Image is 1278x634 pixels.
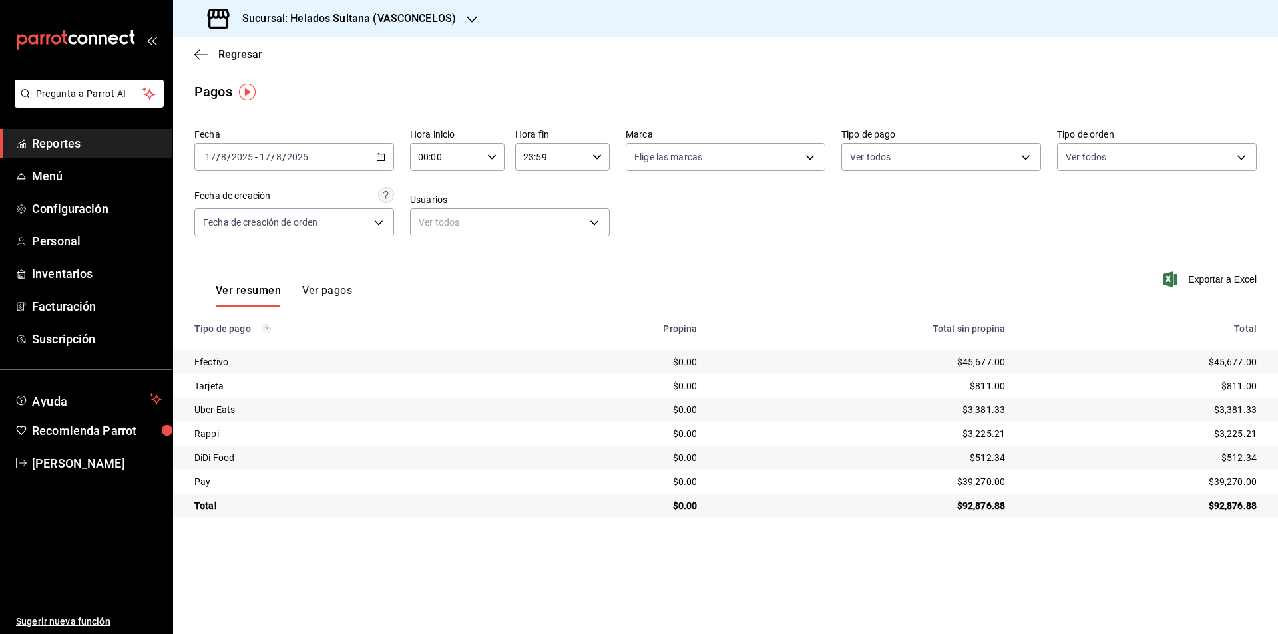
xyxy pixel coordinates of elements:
[410,208,610,236] div: Ver todos
[32,391,144,407] span: Ayuda
[32,422,162,440] span: Recomienda Parrot
[194,451,517,464] div: DiDi Food
[1026,427,1257,440] div: $3,225.21
[194,82,232,102] div: Pagos
[194,379,517,393] div: Tarjeta
[9,96,164,110] a: Pregunta a Parrot AI
[538,403,697,416] div: $0.00
[538,355,697,369] div: $0.00
[16,615,162,629] span: Sugerir nueva función
[15,80,164,108] button: Pregunta a Parrot AI
[276,152,282,162] input: --
[32,134,162,152] span: Reportes
[538,475,697,488] div: $0.00
[719,475,1006,488] div: $39,270.00
[32,167,162,185] span: Menú
[216,284,281,307] button: Ver resumen
[203,216,318,229] span: Fecha de creación de orden
[220,152,227,162] input: --
[216,152,220,162] span: /
[410,195,610,204] label: Usuarios
[1066,150,1106,164] span: Ver todos
[538,499,697,512] div: $0.00
[255,152,258,162] span: -
[194,475,517,488] div: Pay
[515,130,610,139] label: Hora fin
[194,130,394,139] label: Fecha
[262,324,271,333] svg: Los pagos realizados con Pay y otras terminales son montos brutos.
[538,323,697,334] div: Propina
[32,454,162,472] span: [PERSON_NAME]
[282,152,286,162] span: /
[36,87,143,101] span: Pregunta a Parrot AI
[1026,379,1257,393] div: $811.00
[719,403,1006,416] div: $3,381.33
[194,323,517,334] div: Tipo de pago
[1026,355,1257,369] div: $45,677.00
[194,427,517,440] div: Rappi
[626,130,825,139] label: Marca
[841,130,1041,139] label: Tipo de pago
[271,152,275,162] span: /
[232,11,456,27] h3: Sucursal: Helados Sultana (VASCONCELOS)
[194,499,517,512] div: Total
[410,130,505,139] label: Hora inicio
[194,403,517,416] div: Uber Eats
[194,48,262,61] button: Regresar
[218,48,262,61] span: Regresar
[32,200,162,218] span: Configuración
[194,355,517,369] div: Efectivo
[231,152,254,162] input: ----
[32,232,162,250] span: Personal
[32,297,162,315] span: Facturación
[1057,130,1257,139] label: Tipo de orden
[32,330,162,348] span: Suscripción
[32,265,162,283] span: Inventarios
[194,189,270,203] div: Fecha de creación
[538,379,697,393] div: $0.00
[719,379,1006,393] div: $811.00
[302,284,352,307] button: Ver pagos
[719,323,1006,334] div: Total sin propina
[719,355,1006,369] div: $45,677.00
[204,152,216,162] input: --
[634,150,702,164] span: Elige las marcas
[538,427,697,440] div: $0.00
[227,152,231,162] span: /
[719,427,1006,440] div: $3,225.21
[1026,475,1257,488] div: $39,270.00
[1026,403,1257,416] div: $3,381.33
[146,35,157,45] button: open_drawer_menu
[286,152,309,162] input: ----
[719,451,1006,464] div: $512.34
[1026,499,1257,512] div: $92,876.88
[216,284,352,307] div: navigation tabs
[239,84,256,100] img: Tooltip marker
[1026,323,1257,334] div: Total
[1166,271,1257,287] button: Exportar a Excel
[259,152,271,162] input: --
[850,150,891,164] span: Ver todos
[1026,451,1257,464] div: $512.34
[719,499,1006,512] div: $92,876.88
[538,451,697,464] div: $0.00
